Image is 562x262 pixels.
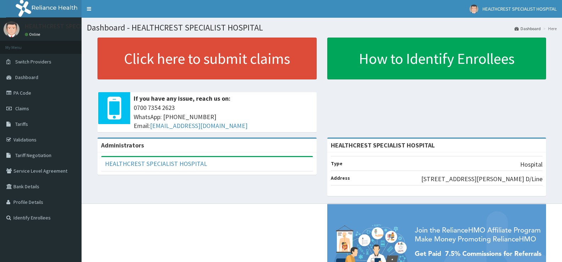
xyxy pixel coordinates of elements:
span: Tariffs [15,121,28,127]
strong: HEALTHCREST SPECIALIST HOSPITAL [331,141,435,149]
a: HEALTHCREST SPECIALIST HOSPITAL [105,160,207,168]
b: Administrators [101,141,144,149]
a: Online [25,32,42,37]
span: Dashboard [15,74,38,80]
span: HEALTHCREST SPECIALIST HOSPITAL [483,6,557,12]
span: Claims [15,105,29,112]
b: Address [331,175,350,181]
b: If you have any issue, reach us on: [134,94,230,102]
p: [STREET_ADDRESS][PERSON_NAME] D/Line [421,174,542,184]
b: Type [331,160,343,167]
span: Tariff Negotiation [15,152,51,158]
p: HEALTHCREST SPECIALIST HOSPITAL [25,23,126,29]
h1: Dashboard - HEALTHCREST SPECIALIST HOSPITAL [87,23,557,32]
img: User Image [4,21,20,37]
p: Hospital [520,160,542,169]
a: Click here to submit claims [98,38,317,79]
span: 0700 7354 2623 WhatsApp: [PHONE_NUMBER] Email: [134,103,313,130]
li: Here [541,26,557,32]
a: Dashboard [514,26,541,32]
img: User Image [469,5,478,13]
span: Switch Providers [15,58,51,65]
a: [EMAIL_ADDRESS][DOMAIN_NAME] [150,122,247,130]
a: How to Identify Enrollees [327,38,546,79]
